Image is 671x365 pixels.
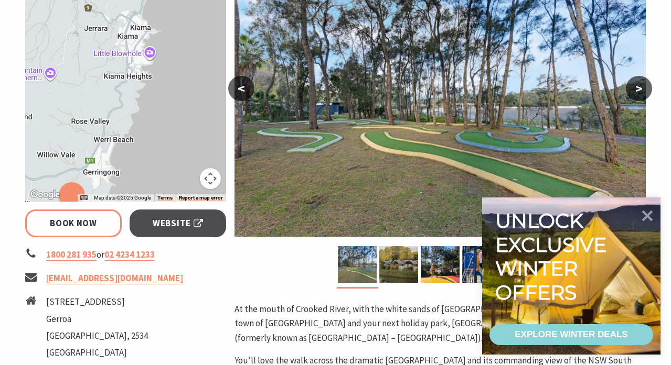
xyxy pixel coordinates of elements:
[157,195,173,201] a: Terms
[153,216,203,230] span: Website
[462,246,501,283] img: Playground
[46,329,148,343] li: [GEOGRAPHIC_DATA], 2534
[130,209,227,237] a: Website
[46,295,148,309] li: [STREET_ADDRESS]
[235,302,646,345] p: At the mouth of Crooked River, with the white sands of [GEOGRAPHIC_DATA] nearby, sits the lovely ...
[626,76,652,101] button: >
[495,209,611,304] div: Unlock exclusive winter offers
[228,76,254,101] button: <
[104,249,155,261] a: 02 4234 1233
[421,246,460,283] img: Bouncy Pillow
[46,249,97,261] a: 1800 281 935
[25,209,122,237] a: Book Now
[28,188,62,202] a: Open this area in Google Maps (opens a new window)
[489,324,653,345] a: EXPLORE WINTER DEALS
[80,194,88,202] button: Keyboard shortcuts
[94,195,151,201] span: Map data ©2025 Google
[379,246,418,283] img: Discovery Holiday Parks Gerroa
[25,248,227,262] li: or
[46,312,148,326] li: Gerroa
[338,246,377,283] img: Mini Golf
[200,168,221,189] button: Map camera controls
[46,346,148,360] li: [GEOGRAPHIC_DATA]
[179,195,223,201] a: Report a map error
[515,324,627,345] div: EXPLORE WINTER DEALS
[46,272,183,284] a: [EMAIL_ADDRESS][DOMAIN_NAME]
[28,188,62,202] img: Google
